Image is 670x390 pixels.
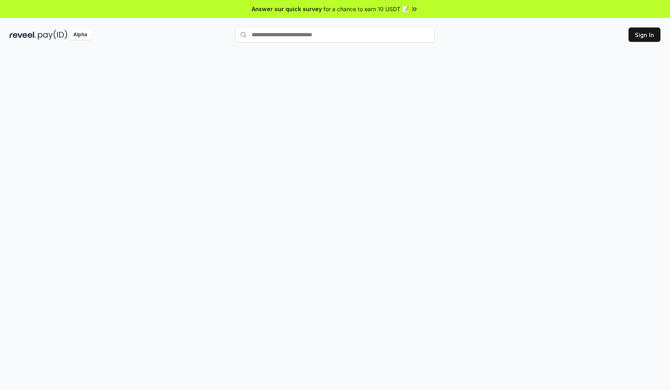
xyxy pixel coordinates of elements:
[323,5,409,13] span: for a chance to earn 10 USDT 📝
[252,5,322,13] span: Answer our quick survey
[629,27,660,42] button: Sign In
[10,30,36,40] img: reveel_dark
[69,30,91,40] div: Alpha
[38,30,67,40] img: pay_id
